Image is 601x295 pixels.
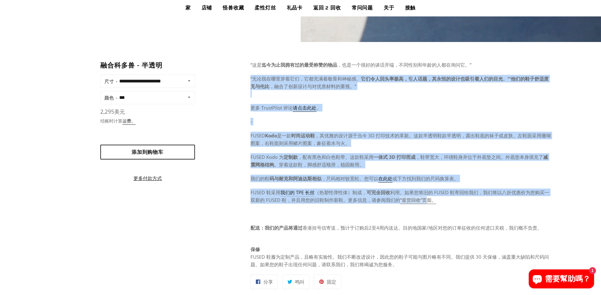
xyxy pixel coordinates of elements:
font: 利用。如果您将旧的 FUSED 鞋寄回给我们，我们将以八折优惠价为您购买一双新的 FUSED 鞋，并且用您的旧鞋制作新鞋。 [250,189,549,203]
font: ，融合了创新设计与对优质材料的重视。” [269,83,356,89]
font: 固定 [327,279,336,285]
font: 关于 [384,5,394,11]
font: “无论我在哪里穿着它们，它都充满着敬畏和神秘感。 [250,75,361,82]
button: 添加到购物车 [100,145,195,160]
font: 迄今为止我拥有过的最受称赞的物品 [262,62,337,68]
font: FUSED Kodo 为 [250,154,284,160]
font: 。 [316,105,321,111]
font: FUSED 鞋履为定制产品，且略有实验性。我们不断改进设计，因此您的鞋子可能与图片略有不同。我们提供 30 天保修，涵盖重大缺陷和尺码问题。如果您的鞋子出现任何问题，请联系我们，我们将竭诚为您服务。 [250,254,549,268]
font: 结账时计算 [100,118,122,124]
font: ，鞋带宽大，环绕鞋身并位于外底垫之间。外底垫本身填充了 [415,154,543,160]
font: 鸣叫 [295,279,304,285]
font: 怪兽收藏 [223,5,244,11]
font: 礼品卡 [287,5,303,11]
font: 。” [503,75,509,82]
font: “退货回收”页面。 [400,197,436,203]
a: 请点击此处 [293,105,316,112]
font: 更多 TrustPilot 评论 [250,105,293,111]
font: 分享 [263,279,273,285]
font: ，配有黑色和白色鞋带。这款鞋采用 [298,154,374,160]
font: 融合科多兽 - 半透明 [100,62,163,69]
font: 店铺 [202,5,212,11]
font: 常问问题 [352,5,373,11]
font: 定制款 [284,154,298,160]
font: “ [509,75,511,82]
font: 挂号信寄送 [312,225,336,231]
font: FUSED [250,132,265,139]
font: 运费。 [122,118,136,124]
font: Kodo [265,132,277,139]
font: ，尺码相对较宽松。您可以 [321,175,378,182]
font: 目的地国家/地区对您的订单征收的任何进口关税，我们概不负责。 [403,225,542,231]
font: 它们令人回头率极高，引人话题，其永恒的设计也吸引着人们的目光 [361,75,503,82]
font: 颜色 [104,94,114,101]
font: 减震网格结构 [250,154,548,168]
font: 保修 [250,246,260,252]
font: FUSED 鞋采用 [250,189,280,196]
font: 添加到购物车 [132,149,163,155]
font: 柔性灯丝 [255,5,276,11]
inbox-online-store-chat: Shopify 在线商店聊天 [527,269,596,290]
font: 时尚运动鞋 [291,132,315,139]
font: 他们的鞋子舒适度无与伦比 [250,75,549,89]
font: 。穿着这款鞋，脚感舒适顺滑，稳固耐用。 [274,161,364,168]
a: 运费。 [122,118,136,125]
font: 或下方找到我们的尺码换算表。 [392,175,459,182]
font: （热塑性弹性体）制成， [315,189,367,196]
font: 请点击此处 [293,105,316,111]
font: 配送：我们的产品将通过 [250,225,303,231]
font: 我们的鞋 [250,175,269,182]
font: 返回 2 回收 [313,5,341,11]
font: 尺寸 [104,78,114,84]
font: ，也是一个很好的谈话开端，不同性别和年龄的人都在询问它。” [337,62,471,68]
font: ，预计于订购后2至4周内送达。 [336,225,403,231]
font: 2,295美元 [100,108,125,115]
a: 在此处 [378,175,392,183]
font: 我们的 TPE 长丝 [280,189,315,196]
font: 码与耐克和阿迪达斯相似 [269,175,321,182]
font: 家 [186,5,191,11]
font: ，其优雅的设计源于当今 3D 打印技术的革新。这款半透明鞋款半透明，露出鞋底的袜子或皮肤。左鞋面采用珊瑚图案，右鞋面则采用鳞片图案，象征着水与火。 [250,132,551,146]
font: 香港 [303,225,312,231]
a: 更多付款方式 [100,174,195,182]
font: 在此处 [378,175,392,182]
font: - [250,118,252,125]
font: 更多付款方式 [133,175,162,181]
a: 我们的 TPE 长丝 [280,189,315,196]
font: 接触 [405,5,416,11]
font: 一体式 3D 打印而成 [374,154,415,160]
font: 可完全回收 [367,189,390,196]
font: 是一款 [277,132,291,139]
font: 更多信息，请参阅我们的 [348,197,400,203]
font: “这是 [250,62,262,68]
a: “退货回收”页面。 [400,197,436,204]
